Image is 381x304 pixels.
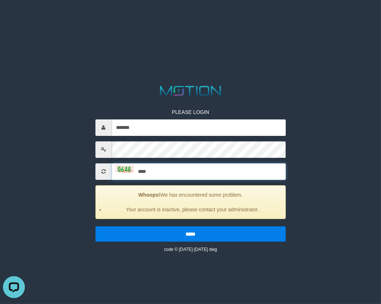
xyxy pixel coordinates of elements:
small: code © [DATE]-[DATE] dwg [164,247,217,252]
button: Open LiveChat chat widget [3,3,25,25]
p: PLEASE LOGIN [95,108,286,116]
li: Your account is inactive, please contact your administrator. [105,206,280,213]
strong: Whoops! [138,192,160,198]
img: captcha [115,166,134,173]
div: We has encountered some problem. [95,185,286,219]
img: MOTION_logo.png [157,84,224,97]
